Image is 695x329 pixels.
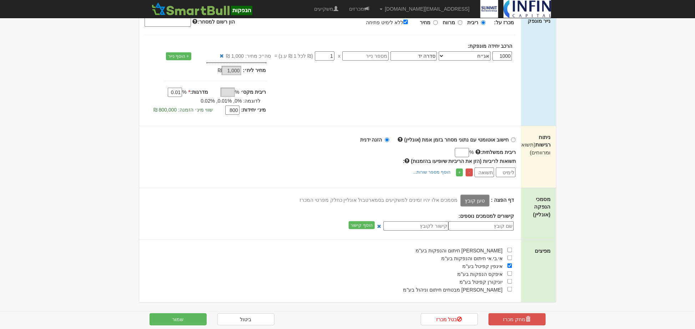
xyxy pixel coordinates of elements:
a: מחק מכרז [489,313,546,325]
label: נייר מונפק [528,17,550,25]
span: יוניקורן קפיטל בע"מ [460,279,503,285]
input: הזנה ידנית [385,138,389,142]
span: % [235,88,239,96]
a: + [456,169,463,176]
img: SmartBull Logo [150,2,255,16]
input: קישור לקובץ [383,221,449,231]
span: [PERSON_NAME] מבטחים חיתום וניהול בע"מ [403,287,503,293]
label: מינ׳ יחידות: [241,106,266,113]
label: טען קובץ [460,195,490,207]
input: מחיר * [315,51,334,61]
label: מפיצים [535,247,551,255]
span: איפקס הנפקות בע"מ [458,271,503,277]
span: מסמכים אלו יהיו זמינים למשקיעים בסמארטבול אונליין כחלק מפרטי המכרז [299,197,458,203]
input: כמות [493,51,512,61]
a: הוסף מספר שורות... [411,168,453,176]
span: % [469,149,474,156]
strong: קישורים למסמכים נוספים: [459,213,514,219]
strong: דף הפצה : [491,197,514,203]
div: ₪ [188,67,243,75]
input: ריבית [481,20,486,25]
button: הוסף קישור [349,221,375,229]
label: מסמכי הנפקה (אונליין) [527,195,550,218]
input: שם הסדרה * [391,51,437,61]
label: ניתוח רגישות [527,133,550,156]
label: ריבית ממשלתית: [476,149,516,156]
button: שמור [150,313,207,325]
input: מחיר [433,20,438,25]
label: מדרגות: [188,88,208,96]
label: מחיר ליח׳: [243,67,266,74]
span: x [338,52,341,60]
input: שם קובץ [449,221,514,231]
span: (תשואות ומרווחים) [517,142,551,155]
input: לימיט [496,168,516,177]
label: הון רשום למסחר: [193,18,235,25]
label: : [403,158,516,165]
strong: הזנה ידנית [360,137,382,143]
input: תשואה [475,168,494,177]
input: חישוב אוטומטי עם נתוני מסחר בזמן אמת (אונליין) [511,138,516,142]
span: (₪ לכל 1 ₪ ע.נ) [277,52,313,60]
input: מספר נייר [342,51,389,61]
strong: ריבית [468,20,479,25]
label: ללא לימיט פתיחה [366,18,415,26]
a: - [466,169,473,176]
a: + הוסף נייר [166,52,191,60]
span: שווי מינ׳ הזמנה: 800,000 ₪ [153,107,213,113]
strong: חישוב אוטומטי עם נתוני מסחר בזמן אמת (אונליין) [404,137,509,143]
strong: מחיר [420,20,431,25]
span: לדוגמה: 0%, 0.01%, 0.02% [201,98,261,104]
input: מרווח [458,20,463,25]
span: % [182,88,186,96]
span: אי.בי.אי חיתום והנפקות בע"מ [442,256,503,261]
strong: מרווח [443,20,455,25]
span: סה״כ מחיר: 1,000 ₪ [226,52,271,60]
a: בטל מכרז [421,313,478,325]
span: [PERSON_NAME] חיתום והנפקות בע"מ [416,248,503,253]
a: ביטול [217,313,275,325]
strong: הרכב יחידה מונפקת: [468,43,512,49]
strong: מכרז על: [494,20,514,25]
span: = [275,52,277,60]
input: ללא לימיט פתיחה [403,20,408,24]
span: אינפין קפיטל בע"מ [463,263,503,269]
span: תשואות לריביות (הזן את הריביות שיופיעו בהזמנות) [411,158,516,164]
label: ריבית מקס׳ [241,88,266,96]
